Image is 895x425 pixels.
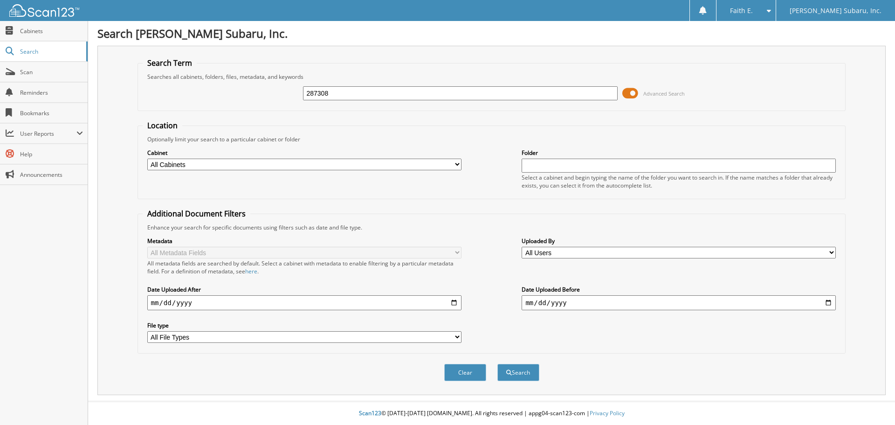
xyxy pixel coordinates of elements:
[359,409,381,417] span: Scan123
[143,223,841,231] div: Enhance your search for specific documents using filters such as date and file type.
[147,149,461,157] label: Cabinet
[9,4,79,17] img: scan123-logo-white.svg
[497,364,539,381] button: Search
[590,409,625,417] a: Privacy Policy
[147,259,461,275] div: All metadata fields are searched by default. Select a cabinet with metadata to enable filtering b...
[790,8,881,14] span: [PERSON_NAME] Subaru, Inc.
[20,48,82,56] span: Search
[143,120,182,131] legend: Location
[20,150,83,158] span: Help
[643,90,685,97] span: Advanced Search
[97,26,886,41] h1: Search [PERSON_NAME] Subaru, Inc.
[143,209,250,219] legend: Additional Document Filters
[245,267,257,275] a: here
[147,321,461,329] label: File type
[20,130,76,138] span: User Reports
[730,8,753,14] span: Faith E.
[143,73,841,81] div: Searches all cabinets, folders, files, metadata, and keywords
[143,135,841,143] div: Optionally limit your search to a particular cabinet or folder
[143,58,197,68] legend: Search Term
[147,286,461,293] label: Date Uploaded After
[522,237,836,245] label: Uploaded By
[147,237,461,245] label: Metadata
[20,109,83,117] span: Bookmarks
[522,286,836,293] label: Date Uploaded Before
[522,174,836,189] div: Select a cabinet and begin typing the name of the folder you want to search in. If the name match...
[20,27,83,35] span: Cabinets
[444,364,486,381] button: Clear
[848,380,895,425] iframe: Chat Widget
[147,295,461,310] input: start
[522,149,836,157] label: Folder
[522,295,836,310] input: end
[20,68,83,76] span: Scan
[20,89,83,97] span: Reminders
[20,171,83,179] span: Announcements
[88,402,895,425] div: © [DATE]-[DATE] [DOMAIN_NAME]. All rights reserved | appg04-scan123-com |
